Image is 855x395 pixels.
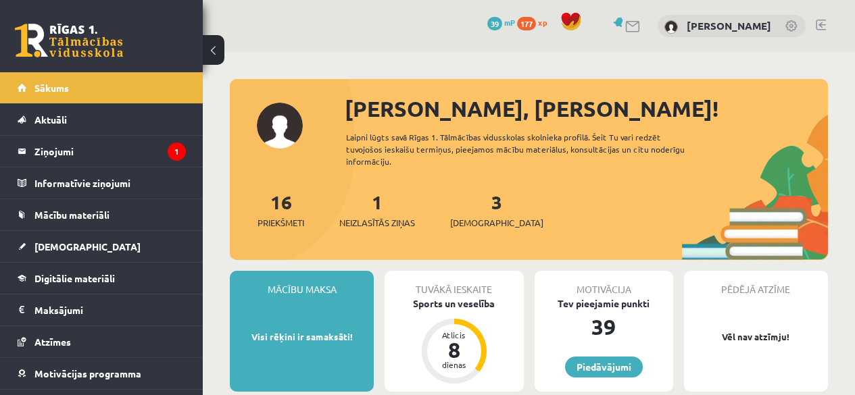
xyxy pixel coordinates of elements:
div: Atlicis [434,331,474,339]
div: Motivācija [535,271,673,296]
div: Tev pieejamie punkti [535,296,673,311]
a: Sākums [18,72,186,103]
a: 3[DEMOGRAPHIC_DATA] [450,190,543,230]
div: Mācību maksa [230,271,374,296]
span: Neizlasītās ziņas [339,216,415,230]
span: [DEMOGRAPHIC_DATA] [450,216,543,230]
div: Sports un veselība [385,296,523,311]
span: Sākums [34,82,69,94]
span: xp [538,17,547,28]
a: Ziņojumi1 [18,136,186,167]
span: Atzīmes [34,336,71,348]
div: [PERSON_NAME], [PERSON_NAME]! [345,93,828,125]
a: Motivācijas programma [18,358,186,389]
div: 8 [434,339,474,361]
a: [DEMOGRAPHIC_DATA] [18,231,186,262]
span: [DEMOGRAPHIC_DATA] [34,240,141,253]
a: 177 xp [517,17,554,28]
span: Mācību materiāli [34,209,109,221]
legend: Informatīvie ziņojumi [34,167,186,199]
p: Vēl nav atzīmju! [691,330,821,344]
a: Piedāvājumi [565,357,643,377]
span: Aktuāli [34,113,67,126]
a: Atzīmes [18,326,186,357]
a: Aktuāli [18,104,186,135]
a: Mācību materiāli [18,199,186,230]
a: Digitālie materiāli [18,263,186,294]
div: dienas [434,361,474,369]
a: Informatīvie ziņojumi [18,167,186,199]
a: 1Neizlasītās ziņas [339,190,415,230]
a: [PERSON_NAME] [687,19,771,32]
span: Priekšmeti [258,216,304,230]
legend: Maksājumi [34,294,186,325]
div: Pēdējā atzīme [684,271,828,296]
span: 39 [487,17,502,30]
p: Visi rēķini ir samaksāti! [237,330,367,344]
span: 177 [517,17,536,30]
a: Sports un veselība Atlicis 8 dienas [385,296,523,386]
div: Tuvākā ieskaite [385,271,523,296]
a: 16Priekšmeti [258,190,304,230]
a: Maksājumi [18,294,186,325]
span: Digitālie materiāli [34,272,115,284]
div: Laipni lūgts savā Rīgas 1. Tālmācības vidusskolas skolnieka profilā. Šeit Tu vari redzēt tuvojošo... [346,131,705,167]
span: Motivācijas programma [34,367,141,379]
a: 39 mP [487,17,515,28]
a: Rīgas 1. Tālmācības vidusskola [15,24,123,57]
legend: Ziņojumi [34,136,186,167]
span: mP [504,17,515,28]
div: 39 [535,311,673,343]
img: Rinalds Štromanis [664,20,678,34]
i: 1 [168,142,186,161]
